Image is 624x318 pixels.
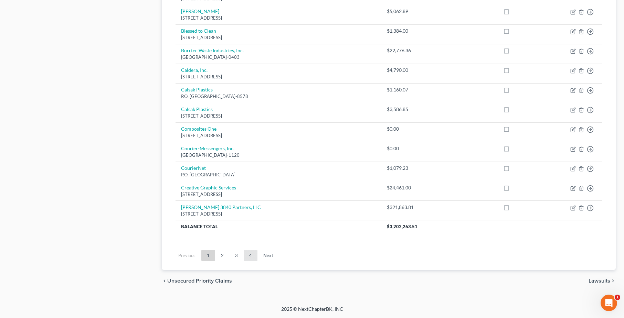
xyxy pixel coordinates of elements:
a: Blessed to Clean [181,28,216,34]
div: [STREET_ADDRESS] [181,132,376,139]
a: [PERSON_NAME] 3840 Partners, LLC [181,204,261,210]
a: CourierNet [181,165,206,171]
a: 3 [230,250,243,261]
a: Creative Graphic Services [181,185,236,190]
span: Unsecured Priority Claims [167,278,232,284]
div: [STREET_ADDRESS] [181,34,376,41]
div: P.O. [GEOGRAPHIC_DATA] [181,172,376,178]
div: $5,062.89 [387,8,429,15]
div: [STREET_ADDRESS] [181,15,376,21]
div: $24,461.00 [387,184,429,191]
div: [GEOGRAPHIC_DATA]-0403 [181,54,376,61]
div: $1,079.23 [387,165,429,172]
i: chevron_right [610,278,616,284]
div: [GEOGRAPHIC_DATA]-1120 [181,152,376,158]
a: Calsak Plastics [181,87,213,92]
a: Calsak Plastics [181,106,213,112]
iframe: Intercom live chat [601,295,617,311]
a: Burrtec Waste Industries, Inc. [181,47,244,53]
div: P.O. [GEOGRAPHIC_DATA]-8578 [181,93,376,100]
i: chevron_left [162,278,167,284]
div: $321,863.81 [387,204,429,211]
div: [STREET_ADDRESS] [181,74,376,80]
a: Composites One [181,126,216,132]
div: $3,586.85 [387,106,429,113]
span: 1 [615,295,620,300]
button: Lawsuits chevron_right [589,278,616,284]
a: 2 [215,250,229,261]
div: $22,776.36 [387,47,429,54]
div: $1,384.00 [387,28,429,34]
div: $0.00 [387,145,429,152]
a: 1 [201,250,215,261]
div: $1,160.07 [387,86,429,93]
span: Lawsuits [589,278,610,284]
a: Courier-Messengers, Inc. [181,145,234,151]
button: chevron_left Unsecured Priority Claims [162,278,232,284]
a: Next [258,250,279,261]
div: $4,790.00 [387,67,429,74]
div: 2025 © NextChapterBK, INC [116,306,508,318]
div: [STREET_ADDRESS] [181,191,376,198]
div: [STREET_ADDRESS] [181,211,376,217]
a: 4 [244,250,257,261]
span: $3,202,263.51 [387,224,417,229]
div: [STREET_ADDRESS] [181,113,376,119]
th: Balance Total [176,220,381,233]
div: $0.00 [387,125,429,132]
a: [PERSON_NAME] [181,8,219,14]
a: Caldera, Inc. [181,67,208,73]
